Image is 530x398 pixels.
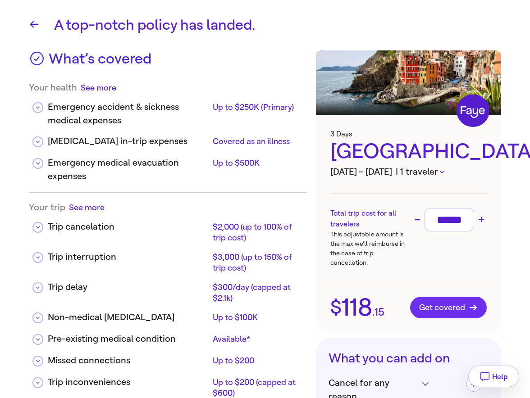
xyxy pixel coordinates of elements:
div: Up to $100K [213,312,300,323]
div: Trip interruption$3,000 (up to 150% of trip cost) [29,243,307,273]
div: $2,000 (up to 100% of trip cost) [213,222,300,243]
span: $ [330,298,342,317]
button: See more [69,202,105,213]
button: See more [81,82,116,93]
div: [GEOGRAPHIC_DATA] [330,138,487,165]
div: Emergency medical evacuation expenses [48,156,209,183]
div: Missed connections [48,354,209,367]
div: Trip cancelation$2,000 (up to 100% of trip cost) [29,213,307,243]
div: Trip cancelation [48,220,209,234]
button: | 1 traveler [396,165,444,179]
div: Pre-existing medical conditionAvailable* [29,325,307,347]
h1: A top-notch policy has landed. [54,14,501,36]
h3: What’s covered [49,50,151,73]
div: Trip inconveniences [48,375,209,389]
div: Covered as an illness [213,136,300,147]
div: Emergency accident & sickness medical expenses [48,100,209,127]
span: 118 [342,295,372,320]
div: Your health [29,82,307,93]
p: This adjustable amount is the max we’ll reimburse in the case of trip cancellation. [330,230,409,267]
button: Get covered [410,297,487,318]
span: . [372,307,375,317]
span: 15 [375,307,384,317]
div: Your trip [29,202,307,213]
h3: Total trip cost for all travelers [330,208,409,230]
div: Up to $500K [213,158,300,168]
div: $300/day (capped at $2.1k) [213,282,300,303]
div: Up to $250K (Primary) [213,102,300,113]
span: Help [492,372,508,381]
h3: 3 Days [330,130,487,138]
div: Pre-existing medical condition [48,332,209,346]
div: $3,000 (up to 150% of trip cost) [213,252,300,273]
button: Increase trip cost [476,214,487,225]
div: Trip interruption [48,250,209,264]
div: Emergency medical evacuation expensesUp to $500K [29,149,307,183]
div: Non-medical [MEDICAL_DATA] [48,311,209,324]
div: Missed connectionsUp to $200 [29,347,307,368]
div: Trip delay$300/day (capped at $2.1k) [29,273,307,303]
button: Add Cancel for any reason [466,376,481,392]
h3: [DATE] – [DATE] [330,165,487,179]
div: Available* [213,334,300,344]
div: Non-medical [MEDICAL_DATA]Up to $100K [29,303,307,325]
span: Get covered [419,303,478,312]
div: [MEDICAL_DATA] in-trip expensesCovered as an illness [29,127,307,149]
div: [MEDICAL_DATA] in-trip expenses [48,135,209,148]
button: Help [468,366,519,387]
input: Trip cost [429,212,470,228]
div: Up to $200 [213,355,300,366]
div: Emergency accident & sickness medical expensesUp to $250K (Primary) [29,93,307,127]
h3: What you can add on [329,351,489,366]
div: Trip delay [48,280,209,294]
button: Decrease trip cost [412,214,423,225]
